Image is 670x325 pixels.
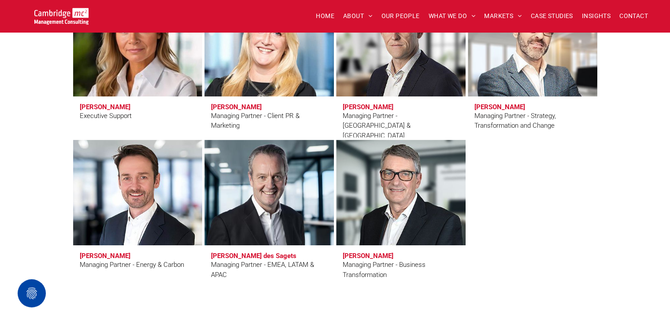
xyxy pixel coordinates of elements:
[211,103,262,111] h3: [PERSON_NAME]
[526,9,577,23] a: CASE STUDIES
[34,9,89,18] a: Your Business Transformed | Cambridge Management Consulting
[80,111,132,121] div: Executive Support
[211,111,327,131] div: Managing Partner - Client PR & Marketing
[80,252,130,260] h3: [PERSON_NAME]
[34,8,89,25] img: Go to Homepage
[339,9,377,23] a: ABOUT
[80,103,130,111] h3: [PERSON_NAME]
[343,111,459,141] div: Managing Partner - [GEOGRAPHIC_DATA] & [GEOGRAPHIC_DATA]
[311,9,339,23] a: HOME
[336,140,466,245] a: Jeff Owen | Managing Partner - Business Transformation
[80,260,184,270] div: Managing Partner - Energy & Carbon
[204,140,334,245] a: Charles Orsel Des Sagets | Managing Partner - EMEA
[424,9,480,23] a: WHAT WE DO
[474,111,591,131] div: Managing Partner - Strategy, Transformation and Change
[211,260,327,280] div: Managing Partner - EMEA, LATAM & APAC
[377,9,424,23] a: OUR PEOPLE
[474,103,525,111] h3: [PERSON_NAME]
[577,9,615,23] a: INSIGHTS
[343,260,459,280] div: Managing Partner - Business Transformation
[211,252,296,260] h3: [PERSON_NAME] des Sagets
[615,9,652,23] a: CONTACT
[343,252,393,260] h3: [PERSON_NAME]
[480,9,526,23] a: MARKETS
[343,103,393,111] h3: [PERSON_NAME]
[73,140,203,245] a: Pete Nisbet | Managing Partner - Energy & Carbon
